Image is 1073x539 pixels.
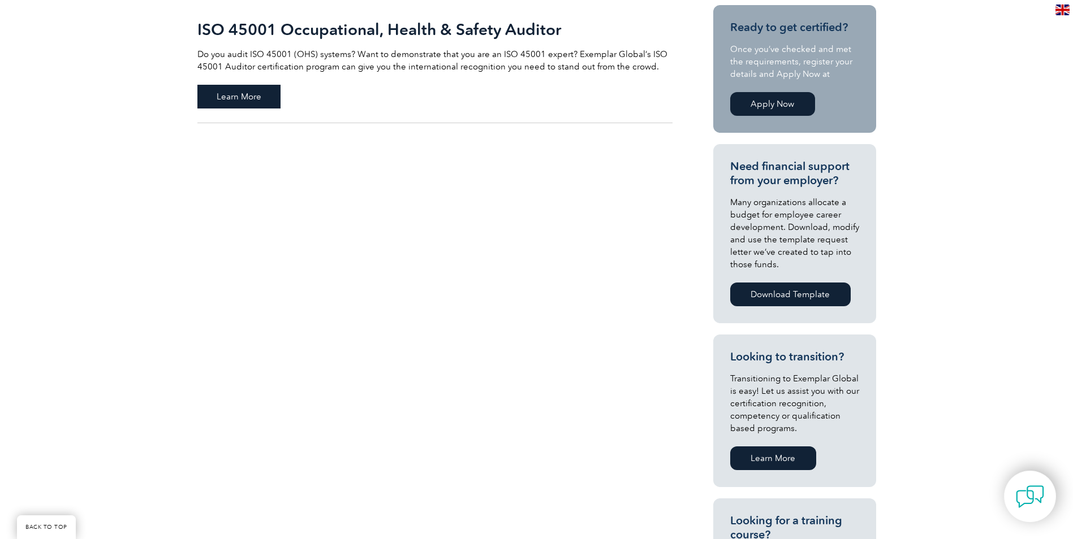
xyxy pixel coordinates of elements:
[730,43,859,80] p: Once you’ve checked and met the requirements, register your details and Apply Now at
[730,196,859,271] p: Many organizations allocate a budget for employee career development. Download, modify and use th...
[197,48,673,73] p: Do you audit ISO 45001 (OHS) systems? Want to demonstrate that you are an ISO 45001 expert? Exemp...
[730,282,851,306] a: Download Template
[730,372,859,434] p: Transitioning to Exemplar Global is easy! Let us assist you with our certification recognition, c...
[17,515,76,539] a: BACK TO TOP
[1016,483,1044,511] img: contact-chat.png
[730,446,816,470] a: Learn More
[730,20,859,34] h3: Ready to get certified?
[197,5,673,123] a: ISO 45001 Occupational, Health & Safety Auditor Do you audit ISO 45001 (OHS) systems? Want to dem...
[197,85,281,108] span: Learn More
[730,350,859,364] h3: Looking to transition?
[197,20,673,38] h2: ISO 45001 Occupational, Health & Safety Auditor
[730,92,815,116] a: Apply Now
[1055,5,1070,15] img: en
[730,159,859,188] h3: Need financial support from your employer?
